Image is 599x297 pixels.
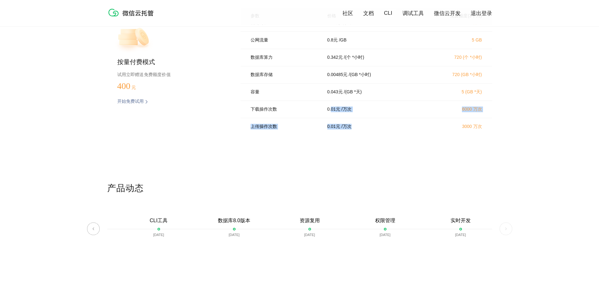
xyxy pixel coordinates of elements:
[471,10,492,17] a: 退出登录
[427,124,482,129] p: 3000 万次
[117,58,220,67] p: 按量付费模式
[384,10,392,16] a: CLI
[153,233,164,237] p: [DATE]
[341,107,352,112] p: / 万次
[427,89,482,95] p: 5 (GB *天)
[107,6,158,19] img: 微信云托管
[117,70,220,79] p: 试用立即赠送免费额度价值
[150,217,168,224] p: CLI工具
[304,233,315,237] p: [DATE]
[218,217,250,224] p: 数据库8.0版本
[327,89,343,95] p: 0.043 元
[363,10,374,17] a: 文档
[375,217,395,224] p: 权限管理
[229,233,240,237] p: [DATE]
[427,37,482,42] p: 5 GB
[117,81,149,91] p: 400
[327,55,343,60] p: 0.342 元
[341,124,352,129] p: / 万次
[131,85,136,90] span: 元
[434,10,461,17] a: 微信云开发
[251,89,319,95] p: 容量
[402,10,424,17] a: 调试工具
[107,182,492,195] p: 产品动态
[455,233,466,237] p: [DATE]
[344,89,362,95] p: / (GB *天)
[344,55,364,60] p: / (个 *小时)
[451,217,471,224] p: 实时开发
[251,124,319,129] p: 上传操作次数
[380,233,391,237] p: [DATE]
[327,107,340,112] p: 0.01 元
[117,99,144,105] p: 开始免费试用
[251,55,319,60] p: 数据库算力
[327,72,348,78] p: 0.00485 元
[327,124,340,129] p: 0.01 元
[427,55,482,60] p: 720 (个 *小时)
[300,217,320,224] p: 资源复用
[251,72,319,78] p: 数据库存储
[251,37,319,43] p: 公网流量
[349,72,371,78] p: / (GB *小时)
[427,107,482,112] p: 6000 万次
[427,72,482,78] p: 720 (GB *小时)
[342,10,353,17] a: 社区
[251,107,319,112] p: 下载操作次数
[339,37,347,43] p: / GB
[107,14,158,20] a: 微信云托管
[327,37,338,43] p: 0.8 元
